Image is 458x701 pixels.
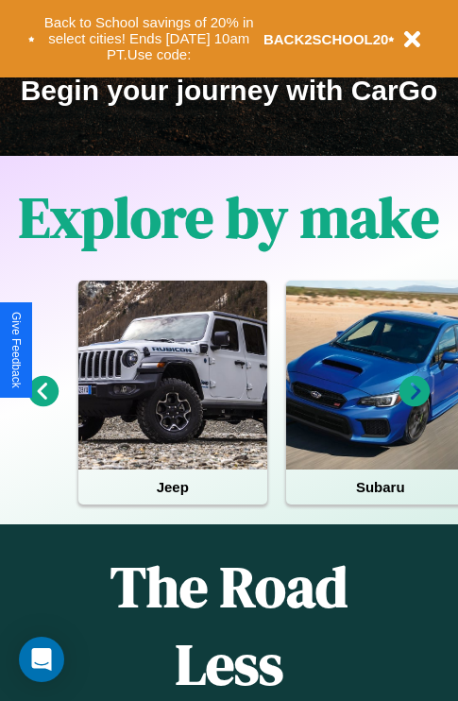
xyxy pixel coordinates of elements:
button: Back to School savings of 20% in select cities! Ends [DATE] 10am PT.Use code: [35,9,263,68]
div: Open Intercom Messenger [19,637,64,682]
h4: Jeep [78,470,267,504]
div: Give Feedback [9,312,23,388]
h1: Explore by make [19,179,439,256]
b: BACK2SCHOOL20 [263,31,389,47]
